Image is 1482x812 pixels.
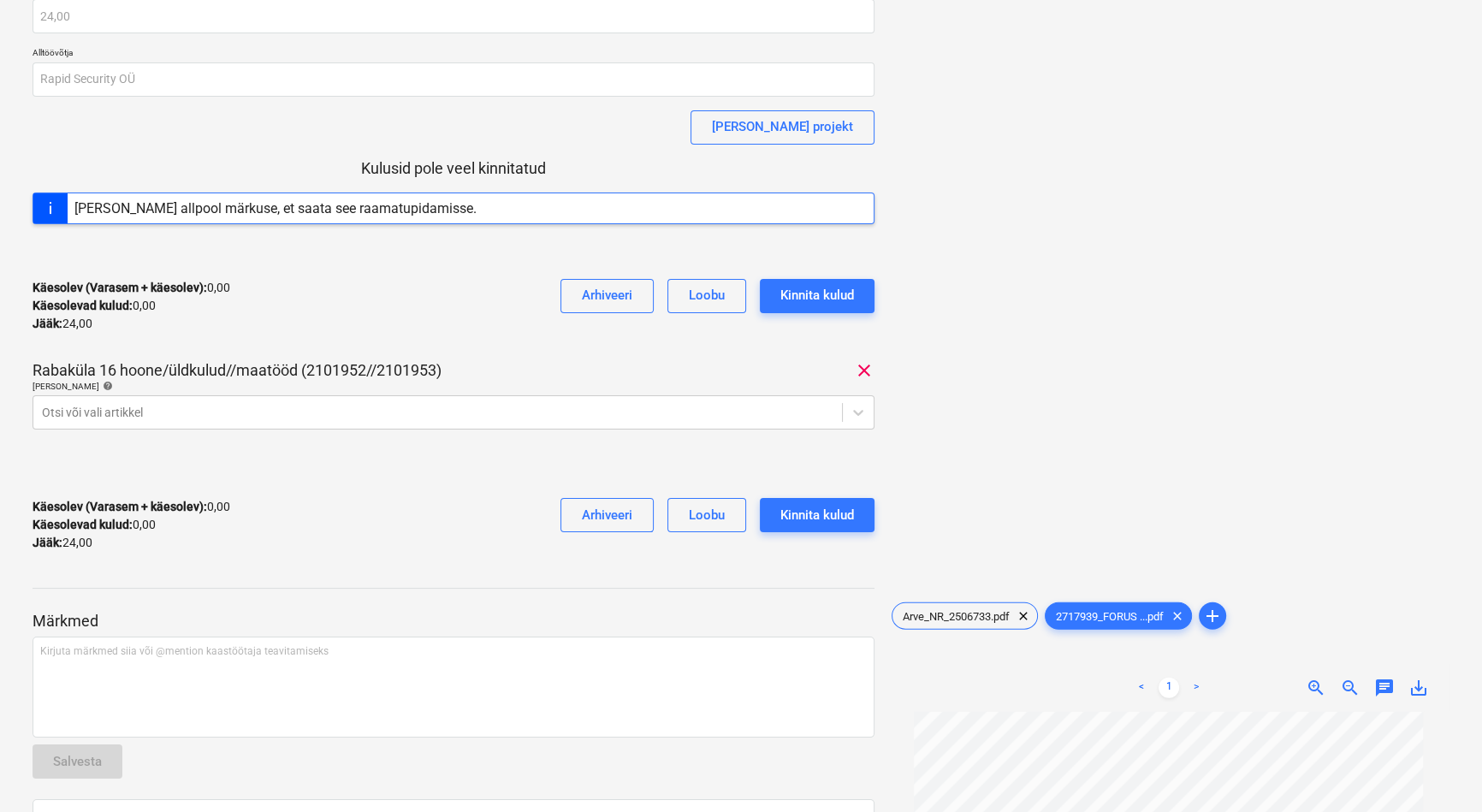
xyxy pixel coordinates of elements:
[760,279,874,313] button: Kinnita kulud
[1186,678,1206,698] a: Next page
[1396,730,1482,812] iframe: Chat Widget
[1408,678,1429,698] span: save_alt
[760,498,874,532] button: Kinnita kulud
[33,536,62,549] strong: Jääk :
[1340,678,1360,698] span: zoom_out
[33,315,92,333] p: 24,00
[689,284,725,306] div: Loobu
[1013,606,1034,626] span: clear
[1374,678,1395,698] span: chat
[33,534,92,552] p: 24,00
[691,110,874,145] button: [PERSON_NAME] projekt
[33,62,874,97] input: Alltöövõtja
[33,47,874,62] p: Alltöövõtja
[74,200,477,216] div: [PERSON_NAME] allpool märkuse, et saata see raamatupidamisse.
[33,158,874,179] p: Kulusid pole veel kinnitatud
[560,279,654,313] button: Arhiveeri
[892,609,1020,622] span: Arve_NR_2506733.pdf
[33,360,442,381] p: Rabaküla 16 hoone/üldkulud//maatööd (2101952//2101953)
[1159,678,1179,698] a: Page 1 is your current page
[33,518,133,531] strong: Käesolevad kulud :
[1131,678,1152,698] a: Previous page
[33,516,156,534] p: 0,00
[33,500,207,513] strong: Käesolev (Varasem + käesolev) :
[1045,602,1192,630] div: 2717939_FORUS ...pdf
[667,279,746,313] button: Loobu
[33,297,156,315] p: 0,00
[712,116,853,138] div: [PERSON_NAME] projekt
[560,498,654,532] button: Arhiveeri
[1046,609,1174,622] span: 2717939_FORUS ...pdf
[33,317,62,330] strong: Jääk :
[33,611,874,631] p: Märkmed
[582,284,632,306] div: Arhiveeri
[780,504,854,526] div: Kinnita kulud
[99,381,113,391] span: help
[1202,606,1223,626] span: add
[689,504,725,526] div: Loobu
[667,498,746,532] button: Loobu
[780,284,854,306] div: Kinnita kulud
[33,299,133,312] strong: Käesolevad kulud :
[33,498,230,516] p: 0,00
[1167,606,1188,626] span: clear
[892,602,1038,630] div: Arve_NR_2506733.pdf
[582,504,632,526] div: Arhiveeri
[33,279,230,297] p: 0,00
[33,381,874,392] div: [PERSON_NAME]
[1306,678,1326,698] span: zoom_in
[33,281,207,294] strong: Käesolev (Varasem + käesolev) :
[854,360,874,381] span: clear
